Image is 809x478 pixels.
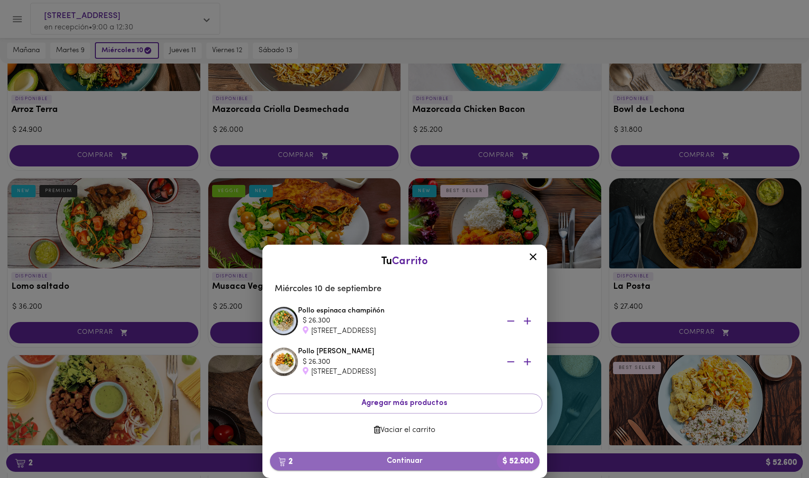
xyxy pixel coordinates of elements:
button: Agregar más productos [267,394,542,413]
li: Miércoles 10 de septiembre [267,278,542,301]
img: Pollo Tikka Massala [270,348,298,376]
img: Pollo espinaca champiñón [270,307,298,335]
span: Carrito [392,256,428,267]
div: Tu [272,254,538,269]
span: Continuar [278,457,532,466]
button: 2Continuar$ 52.600 [270,452,539,470]
span: Agregar más productos [275,399,534,408]
div: [STREET_ADDRESS] [303,367,493,377]
img: cart.png [279,457,286,467]
b: $ 52.600 [497,452,539,470]
div: $ 26.300 [303,316,493,326]
div: $ 26.300 [303,357,493,367]
span: Vaciar el carrito [275,426,535,435]
div: Pollo [PERSON_NAME] [298,347,540,377]
iframe: Messagebird Livechat Widget [754,423,800,469]
div: Pollo espinaca champiñón [298,306,540,336]
button: Vaciar el carrito [267,421,542,440]
b: 2 [273,455,298,468]
div: [STREET_ADDRESS] [303,326,493,336]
